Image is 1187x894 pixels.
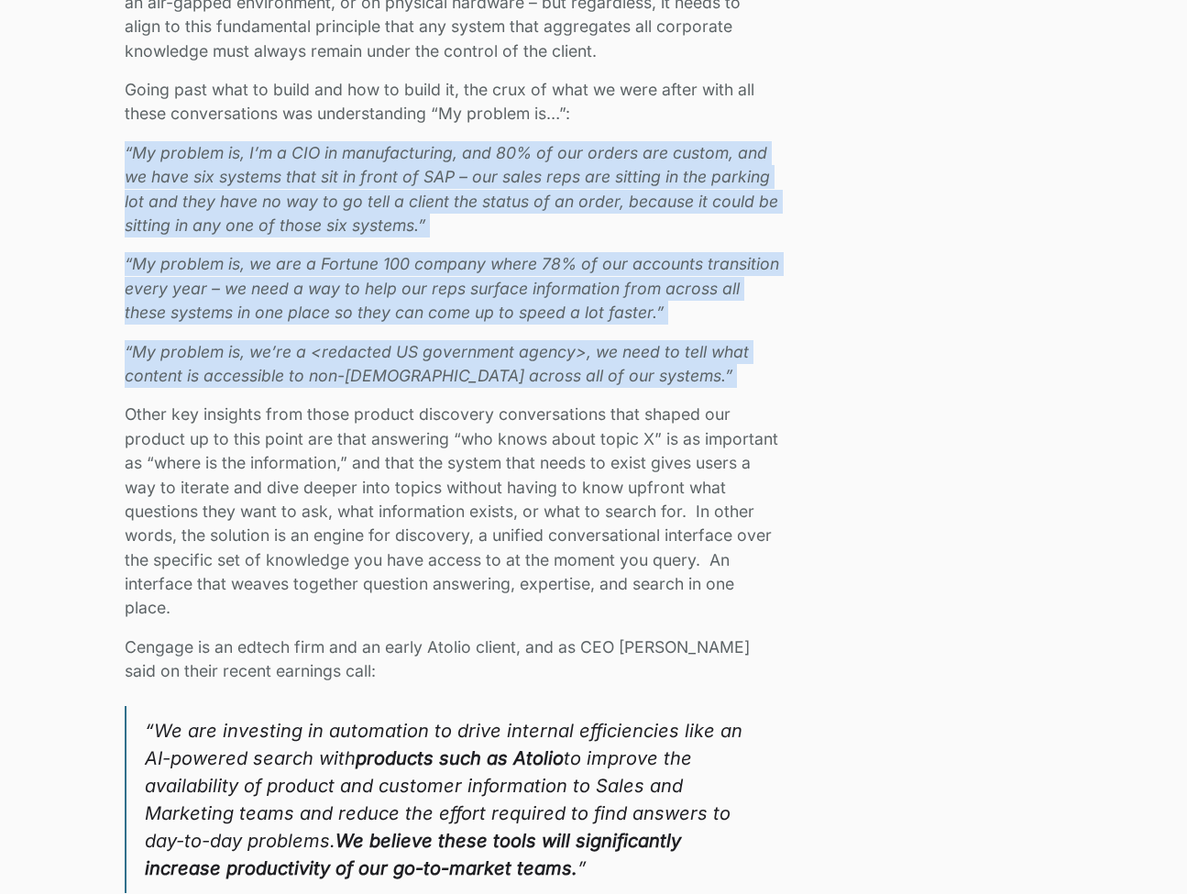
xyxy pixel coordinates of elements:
p: Cengage is an edtech firm and an early Atolio client, and as CEO [PERSON_NAME] said on their rece... [125,635,779,684]
blockquote: “We are investing in automation to drive internal efficiencies like an AI-powered search with to ... [125,706,779,893]
strong: products such as Atolio [356,747,564,769]
em: “My problem is, we are a Fortune 100 company where 78% of our accounts transition every year – we... [125,254,779,322]
p: Other key insights from those product discovery conversations that shaped our product up to this ... [125,403,779,621]
em: “My problem is, I’m a CIO in manufacturing, and 80% of our orders are custom, and we have six sys... [125,143,778,235]
em: “My problem is, we’re a <redacted US government agency>, we need to tell what content is accessib... [125,342,749,385]
iframe: Chat Widget [1095,806,1187,894]
strong: We believe these tools will significantly increase productivity of our go-to-market teams. [145,830,681,879]
p: Going past what to build and how to build it, the crux of what we were after with all these conve... [125,78,779,127]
